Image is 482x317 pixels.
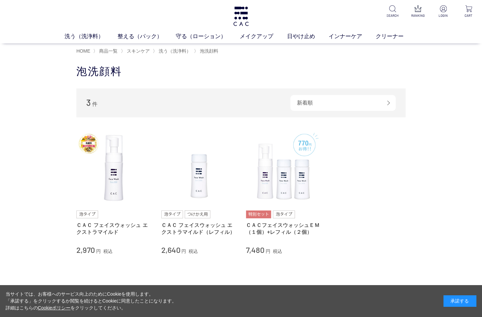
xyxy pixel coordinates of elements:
[76,131,151,206] img: ＣＡＣ フェイスウォッシュ エクストラマイルド
[290,95,396,111] div: 新着順
[92,101,97,107] span: 件
[385,5,401,18] a: SEARCH
[153,48,193,54] li: 〉
[435,13,451,18] p: LOGIN
[161,222,236,236] a: ＣＡＣ フェイスウォッシュ エクストラマイルド（レフィル）
[65,33,117,41] a: 洗う（洗浄料）
[435,5,451,18] a: LOGIN
[443,295,476,307] div: 承諾する
[199,48,218,54] a: 泡洗顔料
[161,210,183,218] img: 泡タイプ
[86,97,91,108] span: 3
[246,222,321,236] a: ＣＡＣフェイスウォッシュＥＭ（１個）+レフィル（２個）
[98,48,118,54] a: 商品一覧
[329,33,376,41] a: インナーケア
[76,48,90,54] a: HOME
[240,33,287,41] a: メイクアップ
[127,48,150,54] span: スキンケア
[189,249,198,254] span: 税込
[273,210,295,218] img: 泡タイプ
[6,291,177,311] div: 当サイトでは、お客様へのサービス向上のためにCookieを使用します。 「承諾する」をクリックするか閲覧を続けるとCookieに同意したことになります。 詳細はこちらの をクリックしてください。
[76,222,151,236] a: ＣＡＣ フェイスウォッシュ エクストラマイルド
[99,48,118,54] span: 商品一覧
[461,13,477,18] p: CART
[181,249,186,254] span: 円
[159,48,191,54] span: 洗う（洗浄料）
[118,33,176,41] a: 整える（パック）
[125,48,150,54] a: スキンケア
[121,48,151,54] li: 〉
[176,33,240,41] a: 守る（ローション）
[273,249,282,254] span: 税込
[103,249,113,254] span: 税込
[157,48,191,54] a: 洗う（洗浄料）
[76,245,95,255] span: 2,970
[287,33,329,41] a: 日やけ止め
[76,210,98,218] img: 泡タイプ
[461,5,477,18] a: CART
[161,245,180,255] span: 2,640
[246,210,271,218] img: 特別セット
[232,7,250,26] img: logo
[194,48,220,54] li: 〉
[185,210,210,218] img: つけかえ用
[266,249,270,254] span: 円
[161,131,236,206] img: ＣＡＣ フェイスウォッシュ エクストラマイルド（レフィル）
[200,48,218,54] span: 泡洗顔料
[246,131,321,206] img: ＣＡＣフェイスウォッシュＥＭ（１個）+レフィル（２個）
[38,305,71,310] a: Cookieポリシー
[410,13,426,18] p: RANKING
[93,48,119,54] li: 〉
[410,5,426,18] a: RANKING
[385,13,401,18] p: SEARCH
[76,64,406,79] h1: 泡洗顔料
[96,249,101,254] span: 円
[376,33,417,41] a: クリーナー
[246,245,264,255] span: 7,480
